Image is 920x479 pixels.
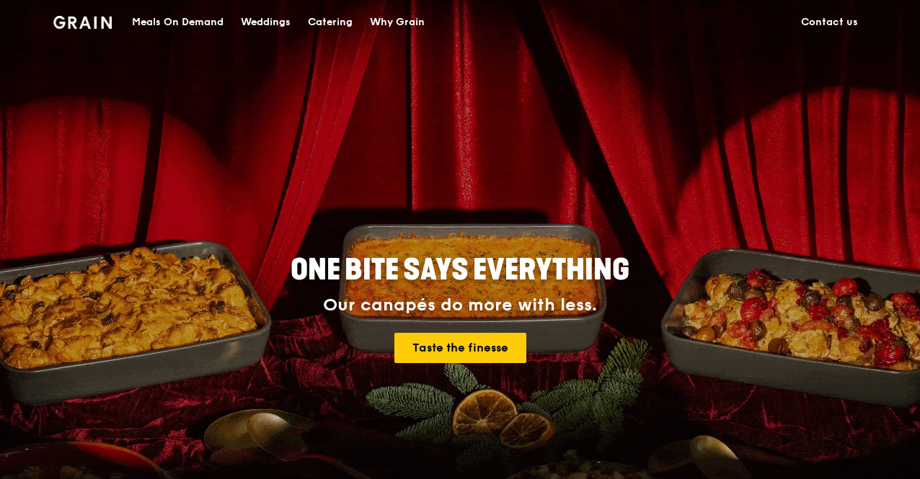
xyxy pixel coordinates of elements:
div: Our canapés do more with less. [200,295,720,315]
div: Meals On Demand [132,1,224,44]
span: ONE BITE SAYS EVERYTHING [291,253,629,287]
div: Why Grain [370,1,425,44]
a: Weddings [232,1,299,44]
a: Why Grain [361,1,433,44]
a: Taste the finesse [394,333,526,363]
div: Weddings [241,1,291,44]
a: Catering [299,1,361,44]
a: Contact us [792,1,867,44]
img: Grain [53,16,112,29]
div: Catering [308,1,353,44]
